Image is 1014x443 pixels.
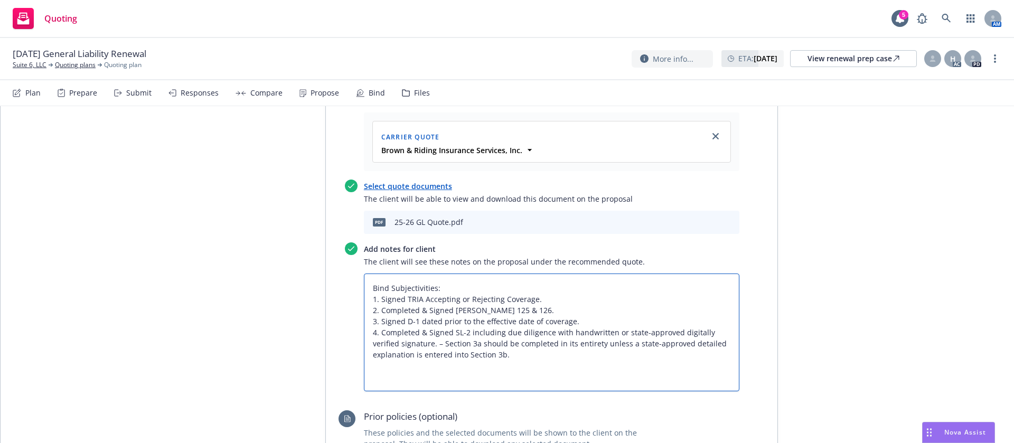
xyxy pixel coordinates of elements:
span: Nova Assist [944,428,986,437]
strong: Brown & Riding Insurance Services, Inc. [381,145,522,155]
div: Compare [250,89,283,97]
button: More info... [632,50,713,68]
a: Suite 6, LLC [13,60,46,70]
div: Submit [126,89,152,97]
a: Quoting [8,4,81,33]
span: Quoting [44,14,77,23]
div: Plan [25,89,41,97]
span: ETA : [738,53,777,64]
a: View renewal prep case [790,50,917,67]
div: Propose [311,89,339,97]
div: 25-26 GL Quote.pdf [395,216,463,228]
span: Carrier Quote [381,133,440,142]
a: Report a Bug [912,8,933,29]
div: Drag to move [923,422,936,442]
div: Responses [181,89,219,97]
span: More info... [653,53,693,64]
div: Files [414,89,430,97]
button: Nova Assist [922,422,995,443]
a: Add notes for client [364,244,436,254]
span: pdf [373,218,386,226]
a: Search [936,8,957,29]
a: Quoting plans [55,60,96,70]
a: Switch app [960,8,981,29]
button: preview file [709,216,718,229]
span: H [950,53,956,64]
a: close [709,130,722,143]
span: The client will see these notes on the proposal under the recommended quote. [364,256,739,267]
span: The client will be able to view and download this document on the proposal [364,193,739,204]
div: Bind [369,89,385,97]
div: View renewal prep case [808,51,899,67]
textarea: Bind Subjectivities: 1. Signed TRIA Accepting or Rejecting Coverage. 2. Completed & Signed [PERSO... [364,274,739,391]
strong: [DATE] [754,53,777,63]
span: Prior policies (optional) [364,410,665,423]
span: Quoting plan [104,60,142,70]
button: download file [692,216,700,229]
div: Prepare [69,89,97,97]
a: more [989,52,1001,65]
span: [DATE] General Liability Renewal [13,48,146,60]
button: archive file [727,216,735,229]
a: Select quote documents [364,181,452,191]
div: 5 [899,10,908,20]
